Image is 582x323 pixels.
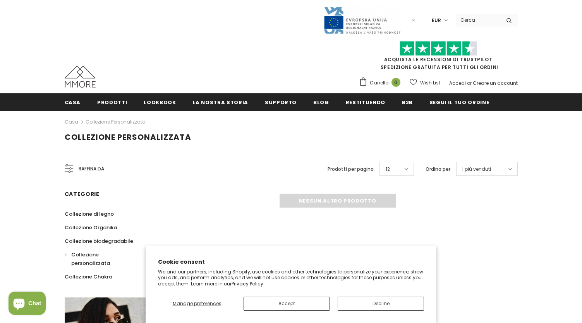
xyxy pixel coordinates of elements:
span: Collezione biodegradabile [65,237,133,245]
span: 0 [391,78,400,87]
a: Lookbook [144,93,176,111]
span: Lookbook [144,99,176,106]
button: Manage preferences [158,297,236,311]
span: Collezione personalizzata [71,251,110,267]
a: Carrello 0 [359,77,404,89]
a: Privacy Policy [232,280,263,287]
span: EUR [432,17,441,24]
a: Restituendo [346,93,385,111]
button: Accept [244,297,330,311]
a: Casa [65,117,78,127]
a: Creare un account [473,80,518,86]
span: Casa [65,99,81,106]
span: B2B [402,99,413,106]
span: Collezione Chakra [65,273,112,280]
span: Wish List [420,79,440,87]
input: Search Site [456,14,500,26]
span: Carrello [370,79,388,87]
a: Casa [65,93,81,111]
span: Prodotti [97,99,127,106]
span: Manage preferences [173,300,221,307]
span: Restituendo [346,99,385,106]
a: La nostra storia [193,93,248,111]
span: Raffina da [79,165,104,173]
a: Collezione Organika [65,221,117,234]
inbox-online-store-chat: Shopify online store chat [6,292,48,317]
img: Javni Razpis [323,6,401,34]
span: SPEDIZIONE GRATUITA PER TUTTI GLI ORDINI [359,45,518,70]
span: supporto [265,99,297,106]
a: Accedi [449,80,466,86]
img: Casi MMORE [65,66,96,88]
span: Blog [313,99,329,106]
span: Collezione Organika [65,224,117,231]
label: Ordina per [426,165,450,173]
span: I più venduti [462,165,491,173]
a: Blog [313,93,329,111]
a: Wish List [410,76,440,89]
a: Collezione personalizzata [86,119,146,125]
span: or [467,80,472,86]
img: Fidati di Pilot Stars [400,41,477,56]
a: supporto [265,93,297,111]
a: Collezione personalizzata [65,248,137,270]
a: B2B [402,93,413,111]
a: Segui il tuo ordine [429,93,489,111]
a: Collezione Chakra [65,270,112,283]
span: La nostra storia [193,99,248,106]
button: Decline [338,297,424,311]
label: Prodotti per pagina [328,165,374,173]
span: Segui il tuo ordine [429,99,489,106]
a: Acquista le recensioni di TrustPilot [384,56,493,63]
span: Collezione di legno [65,210,114,218]
span: Categorie [65,190,100,198]
a: Javni Razpis [323,17,401,23]
a: Collezione biodegradabile [65,234,133,248]
a: Collezione di legno [65,207,114,221]
a: Prodotti [97,93,127,111]
span: Collezione personalizzata [65,132,191,143]
span: 12 [386,165,390,173]
p: We and our partners, including Shopify, use cookies and other technologies to personalize your ex... [158,269,424,287]
h2: Cookie consent [158,258,424,266]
